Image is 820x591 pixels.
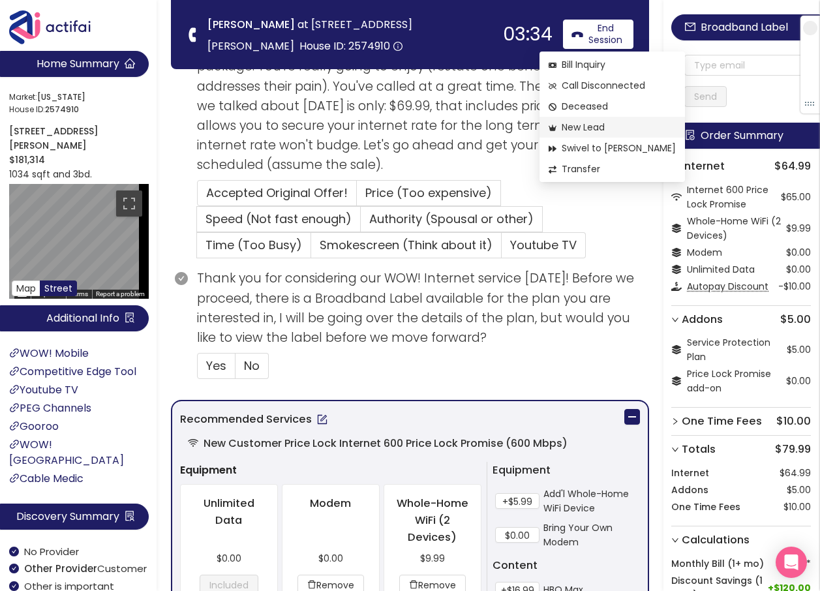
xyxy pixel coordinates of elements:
button: $0.00 [495,527,539,543]
span: right [671,446,679,453]
p: $0.00 [191,551,267,566]
span: link [9,366,20,376]
span: $0.00 [786,262,811,277]
span: Time (Too Busy) [205,237,302,253]
span: $5.00 [787,342,811,357]
strong: Addons [671,483,708,497]
button: Send [684,86,727,107]
span: Customer [24,562,147,575]
span: $10.00 [783,500,811,514]
span: New Customer Price Lock [204,436,337,451]
p: I know you (and the people in your home) are going to love this package. You're really going to e... [197,37,649,175]
span: Internet 600 Price Lock Promise [339,436,503,451]
strong: [STREET_ADDRESS][PERSON_NAME] [9,125,99,152]
strong: One Time Fees [671,500,740,514]
span: -$10.00 [778,279,811,294]
strong: Addons [682,311,723,328]
div: Open Intercom Messenger [776,547,807,578]
strong: Totals [682,441,716,458]
span: Swivel to [PERSON_NAME] [549,141,676,155]
div: Addons$5.00 [671,306,811,333]
span: check-circle [9,564,19,573]
span: $0.00 [786,245,811,260]
span: link [9,439,20,449]
p: 1034 sqft and 3bd. [9,167,149,181]
div: Calculations [671,526,811,554]
span: Unlimited Data [687,263,755,276]
div: Map [9,184,149,299]
span: Street [44,282,72,295]
span: $0.00 [786,374,811,388]
span: wifi [188,438,198,448]
button: +$5.99 [495,493,539,509]
span: Map [16,282,36,295]
span: Accepted Original Offer! [206,185,348,201]
span: link [9,473,20,483]
strong: Monthly Bill (1+ mo) [671,556,764,571]
strong: Recommended Services [180,412,312,427]
a: Competitive Edge Tool [9,364,136,379]
span: Bill Inquiry [549,57,676,72]
span: check-circle [9,581,19,591]
p: $9.99 [395,551,470,566]
p: Thank you for considering our WOW! Internet service [DATE]! Before we proceed, there is a Broadba... [197,269,649,348]
strong: Calculations [682,532,750,549]
span: No Provider [24,545,79,558]
span: Smokescreen (Think about it) [320,237,493,253]
strong: Internet [682,158,725,175]
span: Yes [206,357,226,374]
strong: Unlimited Data [204,496,254,528]
span: link [9,421,20,431]
input: Type email [684,55,811,76]
span: Speed (Not fast enough) [205,211,352,227]
span: Authority (Spousal or other) [369,211,534,227]
h3: $10.00 [682,413,811,430]
strong: Modem [310,496,351,511]
a: WOW! [GEOGRAPHIC_DATA] [9,437,124,468]
span: right [671,417,679,425]
span: (600 Mbps) [506,436,568,451]
div: Totals$79.99 [671,436,811,463]
p: $0.00 [293,551,369,566]
span: right [671,316,679,324]
span: New Lead [549,120,676,134]
h3: $79.99 [682,441,811,458]
span: Autopay Discount [687,280,768,293]
strong: Internet [671,466,709,480]
strong: Whole-Home WiFi (2 Devices) [397,496,468,544]
span: House ID: [9,104,145,116]
span: check-circle [9,547,19,556]
span: link [9,384,20,395]
span: at [STREET_ADDRESS][PERSON_NAME] [207,17,412,53]
a: PEG Channels [9,401,91,416]
a: WOW! Mobile [9,346,89,361]
button: End Session [563,20,633,49]
span: House ID: 2574910 [299,38,390,53]
span: Transfer [549,162,676,176]
h3: $64.99 [682,158,811,175]
span: Price Lock Promise add-on [687,367,771,395]
button: Broadband Label [671,14,820,40]
div: Internet$64.99 [671,153,811,180]
span: right [671,536,679,544]
strong: Equipment [180,462,237,479]
button: Toggle fullscreen view [116,190,142,217]
a: Report a problem [96,290,145,297]
span: Market: [9,91,145,104]
div: 03:34 [503,25,553,44]
span: link [9,402,20,413]
img: Actifai Logo [9,10,103,44]
div: Street View [9,184,149,299]
a: Gooroo [9,419,59,434]
span: Call Disconnected [549,78,676,93]
span: link [9,348,20,358]
a: Cable Medic [9,471,84,486]
strong: Equipment [493,462,551,477]
span: $65.00 [781,190,811,204]
h3: $5.00 [682,311,811,328]
span: Deceased [549,99,676,114]
span: $64.99 [780,466,811,480]
span: check-circle [175,272,188,285]
span: Youtube TV [510,237,577,253]
strong: $181,314 [9,153,45,166]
